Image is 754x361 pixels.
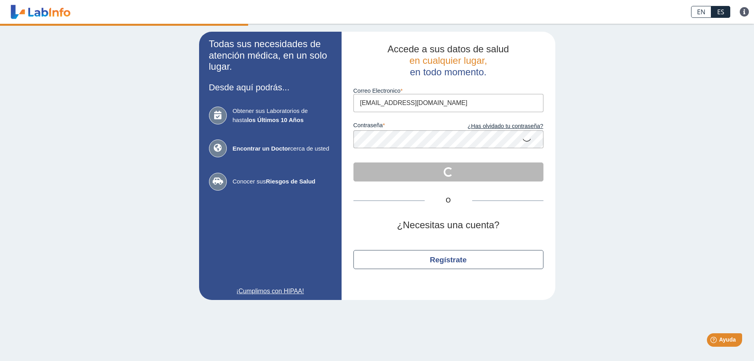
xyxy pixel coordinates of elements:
[409,55,487,66] span: en cualquier lugar,
[233,107,332,124] span: Obtener sus Laboratorios de hasta
[233,144,332,153] span: cerca de usted
[684,330,745,352] iframe: Help widget launcher
[247,117,304,123] b: los Últimos 10 Años
[353,88,543,94] label: Correo Electronico
[209,38,332,73] h2: Todas sus necesidades de atención médica, en un solo lugar.
[209,82,332,92] h3: Desde aquí podrás...
[233,177,332,186] span: Conocer sus
[711,6,730,18] a: ES
[353,122,448,131] label: contraseña
[353,220,543,231] h2: ¿Necesitas una cuenta?
[448,122,543,131] a: ¿Has olvidado tu contraseña?
[209,287,332,296] a: ¡Cumplimos con HIPAA!
[387,44,509,54] span: Accede a sus datos de salud
[410,67,486,77] span: en todo momento.
[353,250,543,269] button: Regístrate
[425,196,472,205] span: O
[233,145,291,152] b: Encontrar un Doctor
[266,178,315,185] b: Riesgos de Salud
[691,6,711,18] a: EN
